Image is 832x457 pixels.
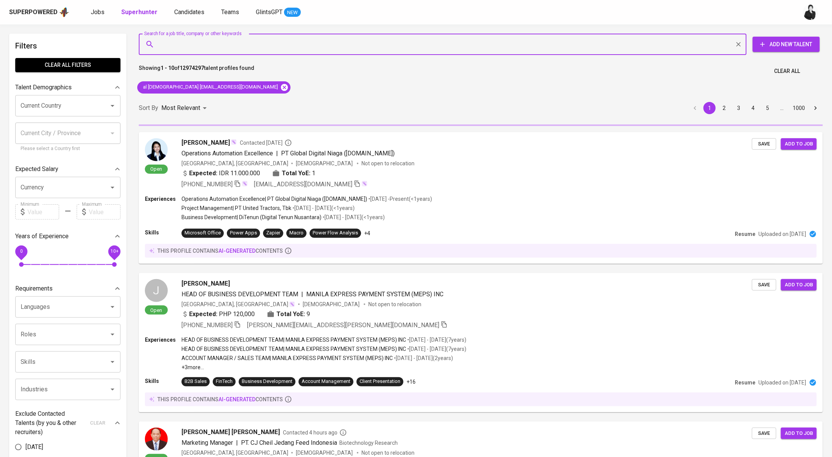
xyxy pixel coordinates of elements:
[21,145,115,153] p: Please select a Country first
[89,204,120,220] input: Value
[247,321,439,329] span: [PERSON_NAME][EMAIL_ADDRESS][PERSON_NAME][DOMAIN_NAME]
[15,161,120,177] div: Expected Salary
[15,409,120,437] div: Exclude Contacted Talents (by you & other recruiters)clear
[758,379,806,386] p: Uploaded on [DATE]
[758,230,806,238] p: Uploaded on [DATE]
[810,102,822,114] button: Go to next page
[368,300,421,308] p: Not open to relocation
[139,64,254,78] p: Showing of talent profiles found
[21,60,114,70] span: Clear All filters
[781,428,817,439] button: Add to job
[303,300,361,308] span: [DEMOGRAPHIC_DATA]
[145,377,181,385] p: Skills
[189,169,217,178] b: Expected:
[107,182,118,193] button: Open
[181,449,288,457] div: [GEOGRAPHIC_DATA], [GEOGRAPHIC_DATA]
[759,40,814,49] span: Add New Talent
[756,140,773,149] span: Save
[181,169,260,178] div: IDR 11.000.000
[15,229,120,244] div: Years of Experience
[161,101,209,115] div: Most Relevant
[91,8,106,17] a: Jobs
[139,273,823,412] a: JOpen[PERSON_NAME]HEAD OF BUSINESS DEVELOPMENT TEAM|MANILA EXPRESS PAYMENT SYSTEM (MEPS) INC[GEOG...
[181,150,273,157] span: Operations Automation Excellence
[121,8,159,17] a: Superhunter
[15,281,120,296] div: Requirements
[360,378,400,385] div: Client Presentation
[753,37,820,52] button: Add New Talent
[256,8,283,16] span: GlintsGPT
[121,8,157,16] b: Superhunter
[747,102,759,114] button: Go to page 4
[161,103,200,113] p: Most Relevant
[145,138,168,161] img: 81058faccd849857c829148aa2ee2397.png
[110,249,118,254] span: 10+
[15,409,85,437] p: Exclude Contacted Talents (by you & other recruiters)
[181,160,288,167] div: [GEOGRAPHIC_DATA], [GEOGRAPHIC_DATA]
[139,103,158,113] p: Sort By
[107,329,118,340] button: Open
[181,195,367,203] p: Operations Automation Excellence | PT Global Digital Niaga ([DOMAIN_NAME])
[756,281,773,289] span: Save
[180,65,204,71] b: 12974297
[181,336,406,344] p: HEAD OF BUSINESS DEVELOPMENT TEAM | MANILA EXPRESS PAYMENT SYSTEM (MEPS) INC
[276,310,305,319] b: Total YoE:
[15,40,120,52] h6: Filters
[785,140,813,149] span: Add to job
[406,336,466,344] p: • [DATE] - [DATE] ( 7 years )
[145,336,181,344] p: Experiences
[26,442,43,452] span: [DATE]
[718,102,730,114] button: Go to page 2
[161,65,174,71] b: 1 - 10
[281,150,395,157] span: PT Global Digital Niaga ([DOMAIN_NAME])
[781,138,817,150] button: Add to job
[302,378,350,385] div: Account Management
[282,169,310,178] b: Total YoE:
[752,279,776,291] button: Save
[181,321,233,329] span: [PHONE_NUMBER]
[181,439,233,446] span: Marketing Manager
[107,302,118,312] button: Open
[218,396,255,402] span: AI-generated
[289,229,304,237] div: Macro
[361,160,414,167] p: Not open to relocation
[59,6,69,18] img: app logo
[301,290,303,299] span: |
[216,378,233,385] div: FinTech
[181,345,406,353] p: HEAD OF BUSINESS DEVELOPMENT TEAM | MANILA EXPRESS PAYMENT SYSTEM (MEPS) INC
[148,166,165,172] span: Open
[284,139,292,147] svg: By Batam recruiter
[185,229,221,237] div: Microsoft Office
[752,428,776,439] button: Save
[321,213,385,221] p: • [DATE] - [DATE] ( <1 years )
[393,354,453,362] p: • [DATE] - [DATE] ( 2 years )
[704,102,716,114] button: page 1
[803,5,818,20] img: medwi@glints.com
[785,281,813,289] span: Add to job
[733,39,744,50] button: Clear
[283,429,347,436] span: Contacted 4 hours ago
[15,232,69,241] p: Years of Experience
[367,195,432,203] p: • [DATE] - Present ( <1 years )
[181,181,233,188] span: [PHONE_NUMBER]
[137,84,283,91] span: al [DEMOGRAPHIC_DATA] [EMAIL_ADDRESS][DOMAIN_NAME]
[181,291,298,298] span: HEAD OF BUSINESS DEVELOPMENT TEAM
[107,100,118,111] button: Open
[339,440,398,446] span: Biotechnology Research
[174,8,204,16] span: Candidates
[735,379,755,386] p: Resume
[242,181,248,187] img: magic_wand.svg
[688,102,823,114] nav: pagination navigation
[307,310,310,319] span: 9
[241,439,337,446] span: PT. CJ Cheil Jedang Feed Indonesia
[15,284,53,293] p: Requirements
[157,247,283,255] p: this profile contains contents
[157,396,283,403] p: this profile contains contents
[107,357,118,367] button: Open
[339,429,347,436] svg: By Batam recruiter
[771,64,803,78] button: Clear All
[181,204,291,212] p: Project Management | PT United Tractors, Tbk
[291,204,355,212] p: • [DATE] - [DATE] ( <1 years )
[139,132,823,264] a: Open[PERSON_NAME]Contacted [DATE]Operations Automation Excellence|PT Global Digital Niaga ([DOMAI...
[221,8,241,17] a: Teams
